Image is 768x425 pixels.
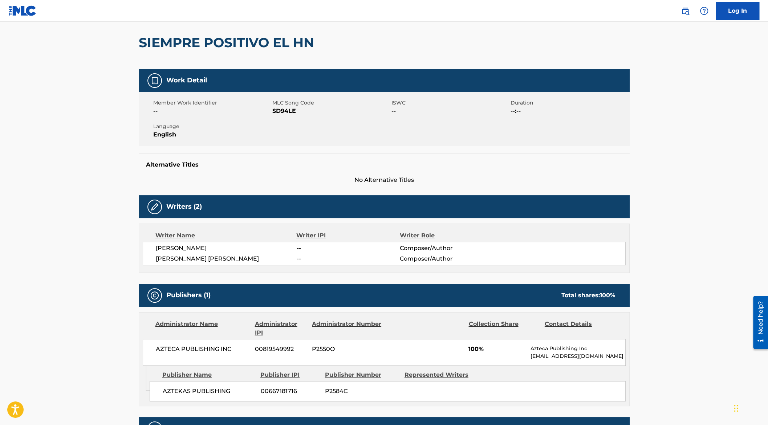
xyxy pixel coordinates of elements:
[734,397,738,419] div: Drag
[260,371,320,379] div: Publisher IPI
[296,254,399,263] span: --
[261,387,320,396] span: 00667181716
[153,130,271,139] span: English
[255,345,306,354] span: 00819549992
[150,76,159,85] img: Work Detail
[153,99,271,107] span: Member Work Identifier
[150,203,159,211] img: Writers
[155,320,249,337] div: Administrator Name
[162,371,255,379] div: Publisher Name
[716,2,759,20] a: Log In
[732,390,768,425] iframe: Chat Widget
[400,254,494,263] span: Composer/Author
[312,320,382,337] div: Administrator Number
[166,76,207,85] h5: Work Detail
[153,123,271,130] span: Language
[150,291,159,300] img: Publishers
[681,7,690,15] img: search
[400,244,494,253] span: Composer/Author
[296,231,400,240] div: Writer IPI
[139,176,630,184] span: No Alternative Titles
[405,371,479,379] div: Represented Writers
[748,293,768,351] iframe: Resource Center
[468,320,539,337] div: Collection Share
[9,5,37,16] img: MLC Logo
[391,99,509,107] span: ISWC
[166,291,211,299] h5: Publishers (1)
[600,292,615,299] span: 100 %
[678,4,692,18] a: Public Search
[530,352,625,360] p: [EMAIL_ADDRESS][DOMAIN_NAME]
[545,320,615,337] div: Contact Details
[530,345,625,352] p: Azteca Publishing Inc
[511,99,628,107] span: Duration
[325,371,399,379] div: Publisher Number
[153,107,271,115] span: --
[272,107,390,115] span: SD94LE
[325,387,399,396] span: P2584C
[511,107,628,115] span: --:--
[700,7,708,15] img: help
[139,34,318,51] h2: SIEMPRE POSITIVO EL HN
[561,291,615,300] div: Total shares:
[163,387,255,396] span: AZTEKAS PUBLISHING
[156,254,297,263] span: [PERSON_NAME] [PERSON_NAME]
[296,244,399,253] span: --
[166,203,202,211] h5: Writers (2)
[155,231,297,240] div: Writer Name
[468,345,525,354] span: 100%
[697,4,711,18] div: Help
[156,345,250,354] span: AZTECA PUBLISHING INC
[255,320,306,337] div: Administrator IPI
[146,161,622,168] h5: Alternative Titles
[272,99,390,107] span: MLC Song Code
[156,244,297,253] span: [PERSON_NAME]
[400,231,494,240] div: Writer Role
[391,107,509,115] span: --
[312,345,382,354] span: P2550O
